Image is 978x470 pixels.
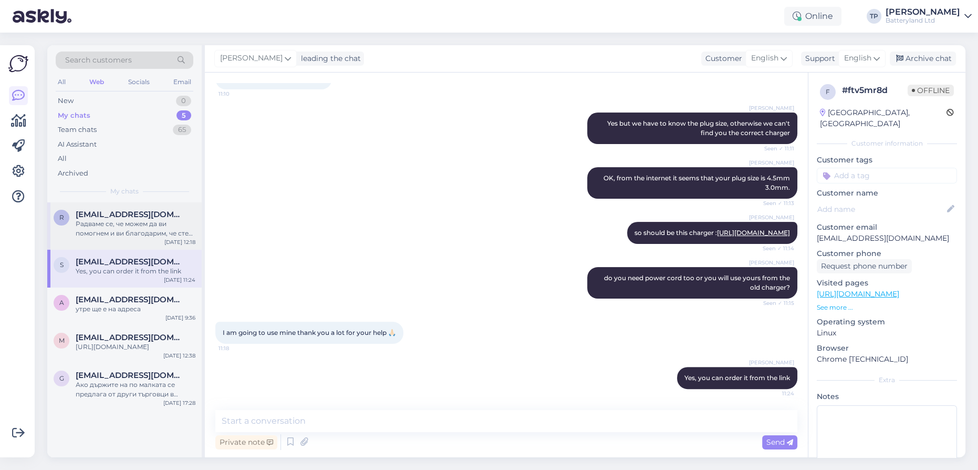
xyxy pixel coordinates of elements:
[766,437,793,447] span: Send
[817,375,957,385] div: Extra
[56,75,68,89] div: All
[59,336,65,344] span: m
[163,352,195,360] div: [DATE] 12:38
[826,88,830,96] span: f
[297,53,361,64] div: leading the chat
[890,52,956,66] div: Archive chat
[58,168,88,179] div: Archived
[58,110,90,121] div: My chats
[717,229,790,237] a: [URL][DOMAIN_NAME]
[164,276,195,284] div: [DATE] 11:24
[817,303,957,312] p: See more ...
[755,199,794,207] span: Seen ✓ 11:13
[817,278,957,289] p: Visited pages
[817,168,957,183] input: Add a tag
[784,7,841,26] div: Online
[751,53,778,64] span: English
[8,54,28,74] img: Askly Logo
[65,55,132,66] span: Search customers
[59,374,64,382] span: g
[164,238,195,246] div: [DATE] 12:18
[215,435,277,449] div: Private note
[820,107,946,129] div: [GEOGRAPHIC_DATA], [GEOGRAPHIC_DATA]
[886,8,972,25] a: [PERSON_NAME]Batteryland Ltd
[60,261,64,269] span: s
[176,110,191,121] div: 5
[701,53,742,64] div: Customer
[755,299,794,307] span: Seen ✓ 11:15
[817,248,957,259] p: Customer phone
[176,96,191,106] div: 0
[165,314,195,322] div: [DATE] 9:36
[76,295,185,304] span: alekschoy77@gmail.com
[126,75,152,89] div: Socials
[817,289,899,299] a: [URL][DOMAIN_NAME]
[755,390,794,397] span: 11:24
[844,53,871,64] span: English
[755,145,794,152] span: Seen ✓ 11:11
[87,75,106,89] div: Web
[76,342,195,352] div: [URL][DOMAIN_NAME]
[219,90,258,98] span: 11:10
[607,119,792,137] span: Yes but we have to know the plug size, otherwise we can't find you the correct charger
[817,328,957,339] p: Linux
[76,380,195,399] div: Ако държите на по малката се предлага от други търговци в [GEOGRAPHIC_DATA]
[604,174,792,191] span: OK, from the internet it seems that your plug size is 4.5mm 3.0mm.
[173,125,191,135] div: 65
[817,203,945,215] input: Add name
[684,374,790,382] span: Yes, you can order it from the link
[76,333,185,342] span: m_a_g_i_c@abv.bg
[76,210,185,219] span: radoslav_haitov@abv.bg
[817,391,957,402] p: Notes
[842,84,908,97] div: # ftv5mr8d
[817,316,957,328] p: Operating system
[801,53,835,64] div: Support
[886,8,960,16] div: [PERSON_NAME]
[163,399,195,407] div: [DATE] 17:28
[749,159,794,167] span: [PERSON_NAME]
[749,104,794,112] span: [PERSON_NAME]
[908,85,954,96] span: Offline
[58,154,67,164] div: All
[749,213,794,221] span: [PERSON_NAME]
[223,329,396,336] span: I am going to use mine thank you a lot for your help 🙏🏻
[59,213,64,221] span: r
[817,222,957,233] p: Customer email
[76,371,185,380] span: gorian.gorianov@sfa.bg
[604,274,792,291] span: do you need power cord too or you will use yours from the old charger?
[76,257,185,267] span: sotos85514@gmail.com
[817,343,957,354] p: Browser
[59,299,64,306] span: a
[817,354,957,365] p: Chrome [TECHNICAL_ID]
[219,344,258,352] span: 11:18
[634,229,790,237] span: so should be this charger :
[58,125,97,135] div: Team chats
[58,96,74,106] div: New
[76,219,195,238] div: Радваме се, че можем да ви помогнем и ви благодарим, че сте наш клиент!
[76,304,195,314] div: утре ще е на адреса
[817,155,957,166] p: Customer tags
[867,9,881,24] div: TP
[886,16,960,25] div: Batteryland Ltd
[76,267,195,276] div: Yes, you can order it from the link
[171,75,193,89] div: Email
[817,188,957,199] p: Customer name
[749,259,794,267] span: [PERSON_NAME]
[749,359,794,366] span: [PERSON_NAME]
[817,259,912,273] div: Request phone number
[817,233,957,244] p: [EMAIL_ADDRESS][DOMAIN_NAME]
[817,139,957,148] div: Customer information
[58,139,97,150] div: AI Assistant
[110,187,139,196] span: My chats
[755,244,794,252] span: Seen ✓ 11:14
[220,53,283,64] span: [PERSON_NAME]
